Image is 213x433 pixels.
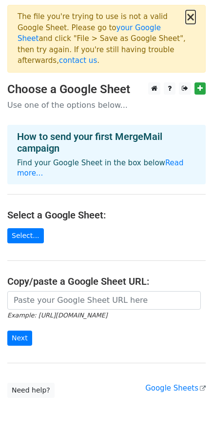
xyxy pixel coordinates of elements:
[17,158,184,177] a: Read more...
[186,11,195,23] button: ×
[59,56,97,65] a: contact us
[7,312,107,319] small: Example: [URL][DOMAIN_NAME]
[7,331,32,346] input: Next
[7,228,44,243] a: Select...
[7,291,201,310] input: Paste your Google Sheet URL here
[7,100,206,110] p: Use one of the options below...
[145,384,206,393] a: Google Sheets
[18,11,186,66] div: The file you're trying to use is not a valid Google Sheet. Please go to and click "File > Save as...
[18,23,161,43] a: your Google Sheet
[17,158,196,178] p: Find your Google Sheet in the box below
[164,386,213,433] iframe: Chat Widget
[7,383,55,398] a: Need help?
[7,209,206,221] h4: Select a Google Sheet:
[7,276,206,287] h4: Copy/paste a Google Sheet URL:
[7,82,206,97] h3: Choose a Google Sheet
[17,131,196,154] h4: How to send your first MergeMail campaign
